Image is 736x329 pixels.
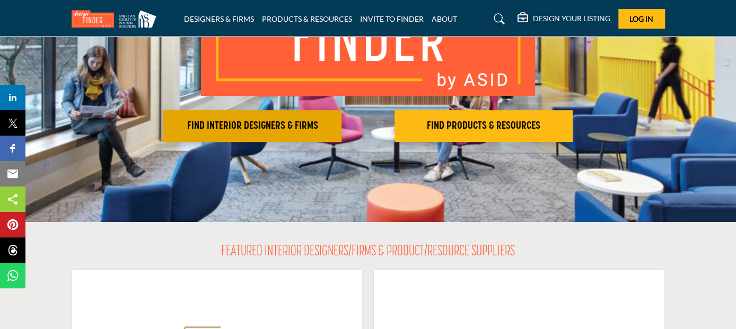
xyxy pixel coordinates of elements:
[533,14,610,23] h5: DESIGN YOUR LISTING
[72,10,162,28] img: Site Logo
[484,11,512,28] a: Search
[432,14,457,23] a: ABOUT
[395,110,573,142] button: FIND PRODUCTS & RESOURCES
[518,13,610,25] div: DESIGN YOUR LISTING
[163,110,341,142] button: FIND INTERIOR DESIGNERS & FIRMS
[629,14,653,23] span: Log In
[221,243,515,261] h2: FEATURED INTERIOR DESIGNERS/FIRMS & PRODUCT/RESOURCE SUPPLIERS
[360,14,424,23] a: INVITE TO FINDER
[167,120,338,132] h2: FIND INTERIOR DESIGNERS & FIRMS
[618,9,665,29] button: Log In
[398,120,569,132] h2: FIND PRODUCTS & RESOURCES
[262,14,352,23] a: PRODUCTS & RESOURCES
[184,14,254,23] a: DESIGNERS & FIRMS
